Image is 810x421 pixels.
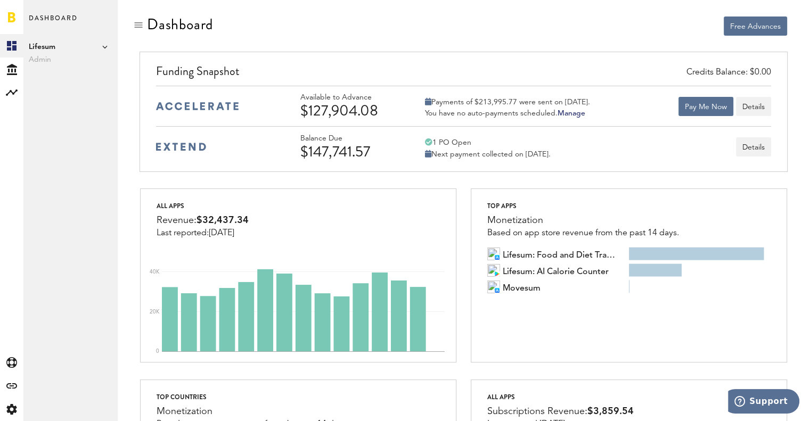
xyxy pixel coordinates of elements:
span: Movesum [503,280,541,293]
text: 20K [150,309,160,315]
button: Free Advances [724,16,787,36]
div: All apps [487,391,634,403]
span: Lifesum [29,40,112,53]
a: Manage [558,110,585,117]
div: Monetization [487,212,679,228]
div: Top countries [157,391,348,403]
div: Last reported: [157,228,249,238]
div: Top apps [487,200,679,212]
img: 21.png [494,287,500,293]
text: 0 [156,349,159,354]
img: 17.png [494,271,500,277]
button: Pay Me Now [678,97,733,116]
div: Subscriptions Revenue: [487,403,634,419]
img: accelerate-medium-blue-logo.svg [156,102,239,110]
div: All apps [157,200,249,212]
iframe: Opens a widget where you can find more information [728,389,799,416]
span: Lifesum: AI Calorie Counter [503,264,609,277]
div: Dashboard [147,16,213,33]
div: 1 PO Open [425,138,551,147]
div: Available to Advance [300,93,402,102]
span: $32,437.34 [197,216,249,225]
img: 21.png [494,254,500,260]
div: Revenue: [157,212,249,228]
span: Admin [29,53,112,66]
span: [DATE] [209,229,234,237]
div: $147,741.57 [300,143,402,160]
div: Based on app store revenue from the past 14 days. [487,228,679,238]
img: extend-medium-blue-logo.svg [156,143,206,151]
div: Credits Balance: $0.00 [686,67,771,79]
div: Next payment collected on [DATE]. [425,150,551,159]
button: Details [736,97,771,116]
div: Funding Snapshot [156,63,771,86]
img: 7fNrWWPMQZgIs_sVv5Bb3jME5KbEqguW8n4PDo4FsZzvI-xGE2jiJQ2ah8xdkvyTNQ [487,264,500,277]
text: 40K [150,269,160,275]
div: $127,904.08 [300,102,402,119]
span: $3,859.54 [587,407,634,416]
div: Balance Due [300,134,402,143]
button: Details [736,137,771,156]
div: Payments of $213,995.77 were sent on [DATE]. [425,97,590,107]
span: Lifesum: Food and Diet Tracker [503,247,618,260]
div: You have no auto-payments scheduled. [425,109,590,118]
img: 100x100bb_Xzt0BIY.jpg [487,247,500,260]
span: Dashboard [29,12,78,34]
img: 100x100bb_nkD49Df.jpg [487,280,500,293]
div: Monetization [157,403,348,419]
